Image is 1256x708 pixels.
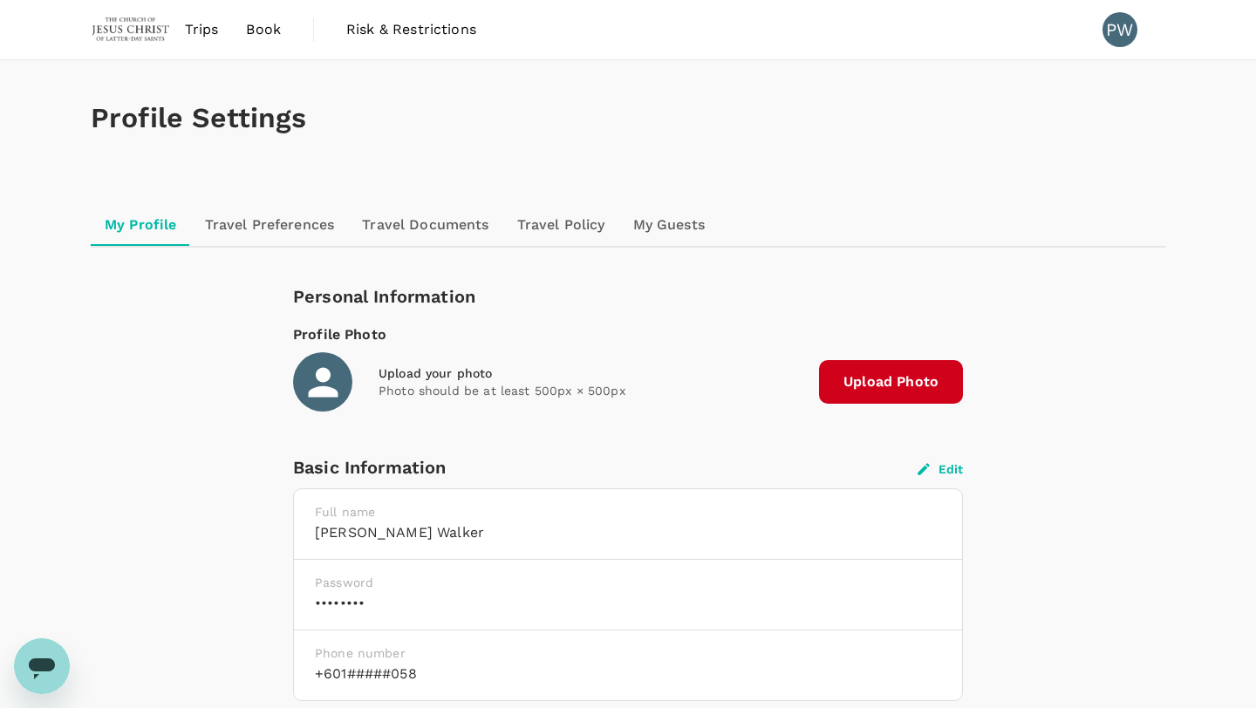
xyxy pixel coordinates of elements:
a: My Guests [619,204,719,246]
div: Basic Information [293,453,918,481]
span: Risk & Restrictions [346,19,476,40]
h6: [PERSON_NAME] Walker [315,521,941,545]
p: Photo should be at least 500px × 500px [379,382,805,399]
span: Trips [185,19,219,40]
div: Profile Photo [293,324,963,345]
iframe: Button to launch messaging window [14,638,70,694]
a: Travel Preferences [191,204,349,246]
a: My Profile [91,204,191,246]
p: Password [315,574,941,591]
span: Upload Photo [819,360,963,404]
h6: +601#####058 [315,662,941,686]
img: The Malaysian Church of Jesus Christ of Latter-day Saints [91,10,171,49]
div: Personal Information [293,283,963,310]
div: Upload your photo [379,364,805,382]
p: Phone number [315,644,941,662]
a: Travel Documents [348,204,502,246]
h6: •••••••• [315,591,941,616]
a: Travel Policy [503,204,619,246]
button: Edit [918,461,963,477]
p: Full name [315,503,941,521]
div: PW [1102,12,1137,47]
span: Book [246,19,281,40]
h1: Profile Settings [91,102,1165,134]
